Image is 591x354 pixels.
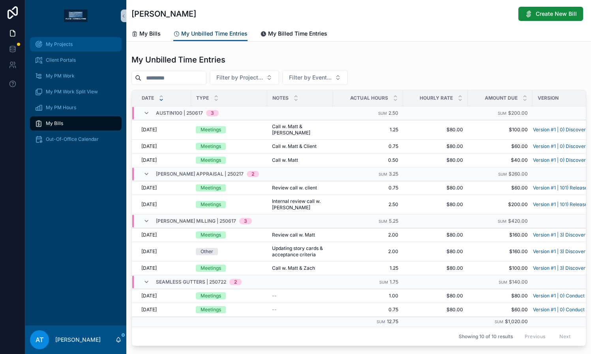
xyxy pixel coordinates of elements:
[338,157,398,163] span: 0.50
[272,265,315,271] span: Call w. Matt & Zach
[508,218,528,224] span: $420.00
[131,54,225,65] h1: My Unbilled Time Entries
[30,53,122,67] a: Client Portals
[201,184,221,191] div: Meetings
[473,248,528,255] span: $160.00
[30,100,122,115] a: My PM Hours
[46,120,63,127] span: My Bills
[201,201,221,208] div: Meetings
[210,70,279,85] button: Select Button
[141,201,157,208] span: [DATE]
[201,306,221,313] div: Meetings
[379,280,388,284] small: Sum
[260,27,327,42] a: My Billed Time Entries
[473,232,528,238] span: $160.00
[216,74,263,81] span: Filter by Project...
[131,8,196,19] h1: [PERSON_NAME]
[201,248,213,255] div: Other
[498,111,507,115] small: Sum
[505,318,528,324] span: $1,020.00
[379,172,387,176] small: Sum
[389,171,398,177] span: 3.25
[268,30,327,38] span: My Billed Time Entries
[30,132,122,146] a: Out-Of-Office Calendar
[387,318,398,324] span: 12.75
[289,74,332,81] span: Filter by Event...
[498,219,507,223] small: Sum
[473,307,528,313] span: $60.00
[141,143,157,150] span: [DATE]
[499,280,507,284] small: Sum
[30,116,122,131] a: My Bills
[141,307,157,313] span: [DATE]
[338,248,398,255] span: 2.00
[508,110,528,116] span: $200.00
[141,157,157,163] span: [DATE]
[196,95,209,101] span: Type
[46,89,98,95] span: My PM Work Split View
[390,279,398,285] span: 1.75
[46,104,76,111] span: My PM Hours
[272,157,298,163] span: Call w. Matt
[420,95,453,101] span: Hourly Rate
[46,57,76,63] span: Client Portals
[141,265,157,271] span: [DATE]
[459,333,513,340] span: Showing 10 of 10 results
[338,201,398,208] span: 2.50
[518,7,583,21] button: Create New Bill
[408,293,463,299] span: $80.00
[201,265,221,272] div: Meetings
[30,69,122,83] a: My PM Work
[272,143,317,150] span: Call w. Matt & Client
[30,85,122,99] a: My PM Work Split View
[272,123,328,136] span: Call w. Matt & [PERSON_NAME]
[338,143,398,150] span: 0.75
[473,293,528,299] span: $80.00
[156,110,203,116] span: Austin100 | 250617
[272,95,289,101] span: Notes
[473,265,528,271] span: $100.00
[201,126,221,133] div: Meetings
[338,185,398,191] span: 0.75
[181,30,248,38] span: My Unbilled Time Entries
[408,248,463,255] span: $80.00
[408,157,463,163] span: $80.00
[338,307,398,313] span: 0.75
[46,136,99,142] span: Out-Of-Office Calendar
[408,185,463,191] span: $80.00
[156,171,244,177] span: [PERSON_NAME] Appraisal | 250217
[338,232,398,238] span: 2.00
[473,201,528,208] span: $200.00
[141,127,157,133] span: [DATE]
[350,95,388,101] span: Actual Hours
[201,157,221,164] div: Meetings
[408,127,463,133] span: $80.00
[156,279,226,285] span: Seamless Gutters | 250722
[389,218,398,224] span: 5.25
[141,232,157,238] span: [DATE]
[377,320,385,324] small: Sum
[473,127,528,133] span: $100.00
[46,41,73,47] span: My Projects
[538,95,559,101] span: Version
[142,95,154,101] span: Date
[338,293,398,299] span: 1.00
[388,110,398,116] span: 2.50
[378,111,387,115] small: Sum
[201,231,221,239] div: Meetings
[272,232,315,238] span: Review call w. Matt
[211,110,214,116] div: 3
[473,185,528,191] span: $60.00
[473,157,528,163] span: $40.00
[509,279,528,285] span: $140.00
[46,73,75,79] span: My PM Work
[30,37,122,51] a: My Projects
[272,185,317,191] span: Review call w. client
[201,292,221,299] div: Meetings
[141,248,157,255] span: [DATE]
[473,143,528,150] span: $60.00
[282,70,348,85] button: Select Button
[244,218,247,224] div: 3
[272,307,277,313] span: --
[408,143,463,150] span: $80.00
